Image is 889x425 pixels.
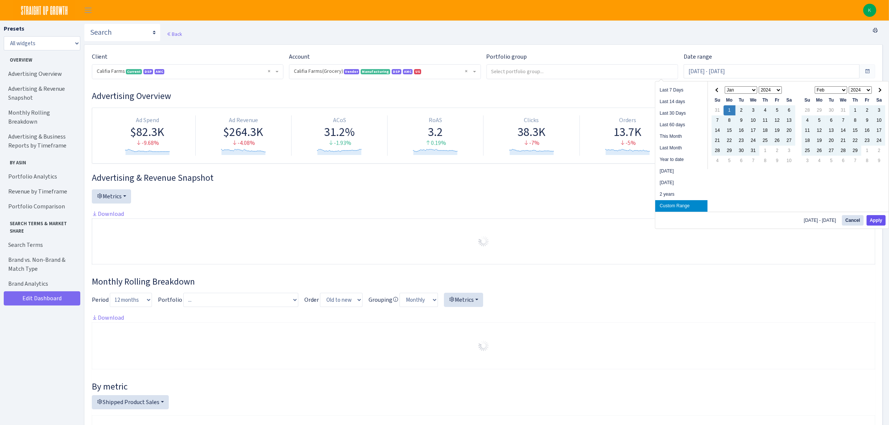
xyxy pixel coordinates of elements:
th: Fr [861,95,873,105]
td: 18 [802,136,814,146]
h3: Widget #1 [92,91,875,102]
div: 3.2 [391,125,480,139]
th: Su [712,95,724,105]
td: 31 [712,105,724,115]
div: -9.68% [103,139,192,148]
td: 12 [771,115,783,125]
img: Preloader [478,235,489,247]
th: We [747,95,759,105]
td: 25 [759,136,771,146]
button: Shipped Product Sales [92,395,169,409]
th: We [837,95,849,105]
td: 14 [712,125,724,136]
label: Date range [684,52,712,61]
td: 9 [771,156,783,166]
span: Califia Farms <span class="badge badge-success">Current</span><span class="badge badge-primary">D... [92,65,283,79]
button: Apply [867,215,886,226]
td: 19 [814,136,826,146]
td: 25 [802,146,814,156]
li: [DATE] [655,165,708,177]
th: Th [849,95,861,105]
td: 10 [747,115,759,125]
img: Kevin Mitchell [863,4,876,17]
th: Mo [814,95,826,105]
label: Client [92,52,108,61]
a: Portfolio Analytics [4,169,78,184]
div: $82.3K [103,125,192,139]
li: This Month [655,131,708,142]
li: Last 30 Days [655,108,708,119]
a: Back [167,31,182,37]
td: 22 [849,136,861,146]
a: Advertising Overview [4,66,78,81]
td: 30 [736,146,747,156]
img: Preloader [478,340,489,352]
th: Su [802,95,814,105]
div: 13.7K [583,125,672,139]
td: 29 [814,105,826,115]
li: Last 14 days [655,96,708,108]
li: Custom Range [655,200,708,212]
td: 15 [724,125,736,136]
a: Revenue by Timeframe [4,184,78,199]
a: Advertising & Business Reports by Timeframe [4,129,78,153]
td: 4 [759,105,771,115]
td: 16 [736,125,747,136]
td: 4 [814,156,826,166]
span: AMC [155,69,164,74]
h3: Widget #38 [92,276,875,287]
th: Fr [771,95,783,105]
td: 22 [724,136,736,146]
td: 31 [837,105,849,115]
li: [DATE] [655,177,708,189]
td: 29 [849,146,861,156]
td: 18 [759,125,771,136]
a: K [863,4,876,17]
td: 9 [736,115,747,125]
div: Clicks [487,116,576,125]
td: 8 [849,115,861,125]
li: Last Month [655,142,708,154]
span: Manufacturing [361,69,390,74]
td: 23 [861,136,873,146]
label: Order [304,295,319,304]
td: 19 [771,125,783,136]
a: Download [92,210,124,218]
td: 8 [724,115,736,125]
span: Remove all items [465,68,468,75]
td: 4 [712,156,724,166]
span: By ASIN [4,156,78,166]
span: US [414,69,421,74]
div: Orders [583,116,672,125]
td: 28 [712,146,724,156]
a: Search Terms [4,238,78,252]
td: 7 [747,156,759,166]
td: 30 [826,105,837,115]
h3: Widget #2 [92,173,875,183]
a: Download [92,314,124,322]
td: 24 [747,136,759,146]
th: Th [759,95,771,105]
li: 2 years [655,189,708,200]
div: ACoS [295,116,384,125]
td: 17 [873,125,885,136]
td: 3 [873,105,885,115]
td: 1 [849,105,861,115]
td: 26 [814,146,826,156]
div: Ad Spend [103,116,192,125]
li: Last 60 days [655,119,708,131]
a: Advertising & Revenue Snapshot [4,81,78,105]
div: RoAS [391,116,480,125]
th: Tu [826,95,837,105]
td: 20 [783,125,795,136]
th: Mo [724,95,736,105]
h4: By metric [92,381,875,392]
label: Portfolio group [487,52,527,61]
span: Search Terms & Market Share [4,217,78,234]
td: 5 [826,156,837,166]
td: 26 [771,136,783,146]
td: 9 [873,156,885,166]
td: 8 [861,156,873,166]
div: -4.08% [199,139,288,148]
td: 5 [814,115,826,125]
